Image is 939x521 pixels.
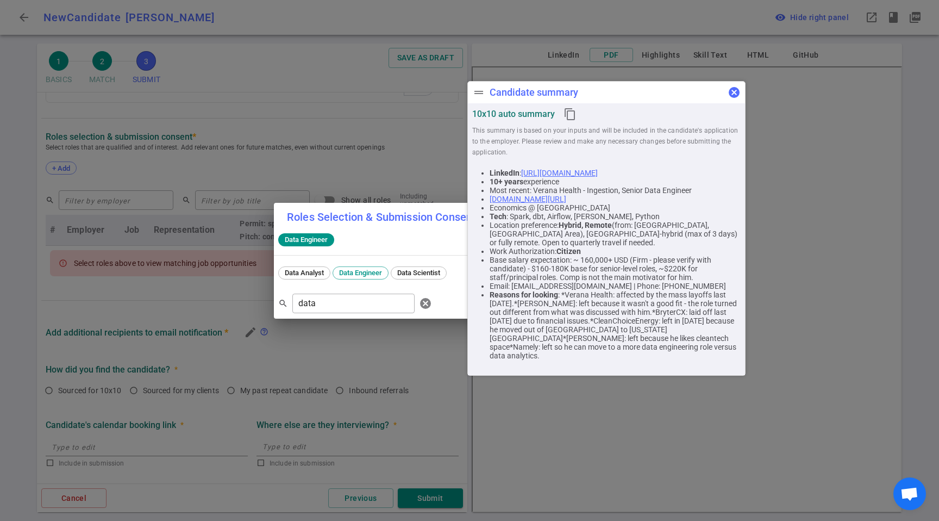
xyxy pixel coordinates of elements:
input: Separate search terms by comma or space [292,295,415,312]
div: Open chat [893,477,926,510]
span: Data Engineer [280,235,332,244]
span: Data Analyst [281,269,328,277]
span: Data Engineer [335,269,386,277]
span: Data Scientist [393,269,444,277]
label: Roles Selection & Submission Consent [287,210,481,224]
span: cancel [419,297,432,310]
span: search [278,299,288,308]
